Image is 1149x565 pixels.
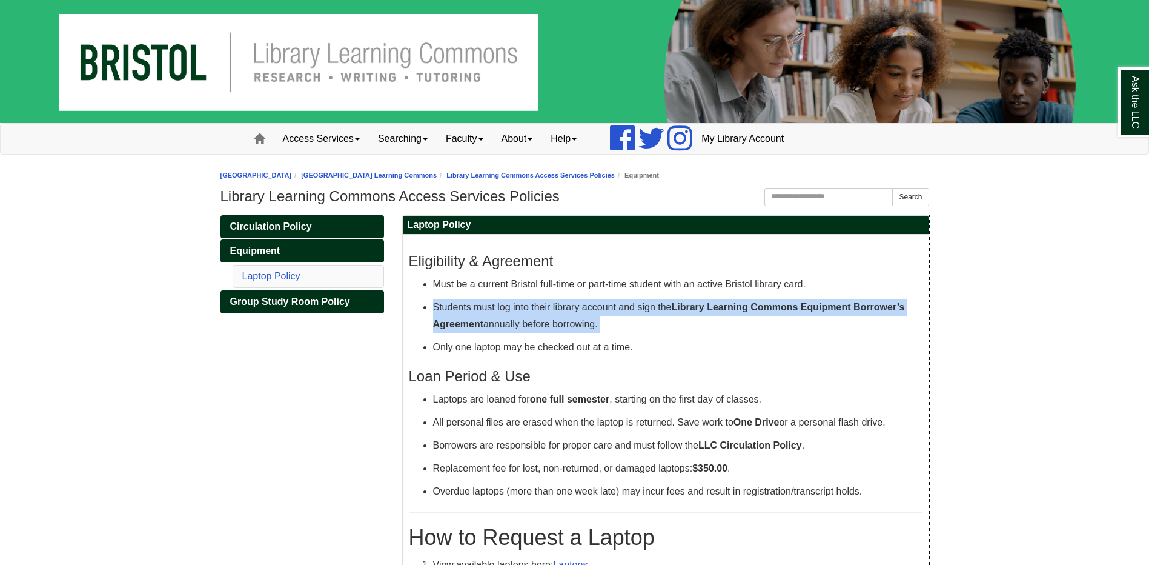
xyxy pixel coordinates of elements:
[220,290,384,313] a: Group Study Room Policy
[541,124,586,154] a: Help
[437,124,492,154] a: Faculty
[433,302,905,329] strong: Library Learning Commons Equipment Borrower’s Agreement
[230,221,312,232] span: Circulation Policy
[220,170,929,181] nav: breadcrumb
[433,483,922,500] p: Overdue laptops (more than one week late) may incur fees and result in registration/transcript ho...
[230,296,350,307] span: Group Study Room Policy
[615,170,659,181] li: Equipment
[433,276,922,293] p: Must be a current Bristol full-time or part-time student with an active Bristol library card.
[433,437,922,454] p: Borrowers are responsible for proper care and must follow the .
[692,463,727,473] strong: $350.00
[530,394,610,404] strong: one full semester
[433,414,922,431] p: All personal files are erased when the laptop is returned. Save work to or a personal flash drive.
[433,391,922,408] p: Laptops are loaned for , starting on the first day of classes.
[698,440,802,450] strong: LLC Circulation Policy
[433,339,922,356] p: Only one laptop may be checked out at a time.
[409,368,922,385] h3: Loan Period & Use
[369,124,437,154] a: Searching
[446,172,615,179] a: Library Learning Commons Access Services Policies
[692,124,793,154] a: My Library Account
[220,215,384,313] div: Guide Pages
[492,124,542,154] a: About
[220,188,929,205] h1: Library Learning Commons Access Services Policies
[733,417,780,427] strong: One Drive
[892,188,929,206] button: Search
[230,246,280,256] span: Equipment
[403,216,929,235] h2: Laptop Policy
[274,124,369,154] a: Access Services
[409,525,922,550] h1: How to Request a Laptop
[433,460,922,477] p: Replacement fee for lost, non-returned, or damaged laptops: .
[220,215,384,238] a: Circulation Policy
[433,299,922,333] p: Students must log into their library account and sign the annually before borrowing.
[301,172,437,179] a: [GEOGRAPHIC_DATA] Learning Commons
[220,172,292,179] a: [GEOGRAPHIC_DATA]
[220,239,384,262] a: Equipment
[242,271,300,281] a: Laptop Policy
[409,253,922,270] h3: Eligibility & Agreement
